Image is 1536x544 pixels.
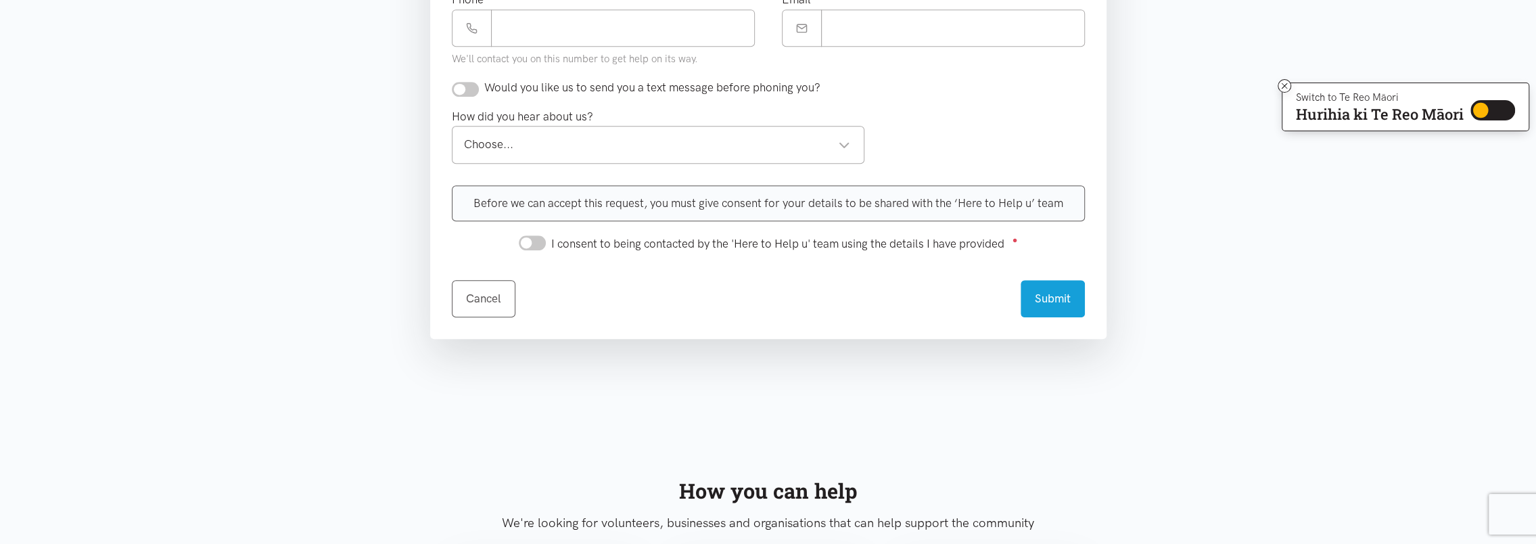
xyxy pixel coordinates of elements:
label: How did you hear about us? [452,108,593,126]
input: Phone number [491,9,755,47]
p: We're looking for volunteers, businesses and organisations that can help support the community [446,513,1090,533]
a: Cancel [452,280,515,317]
p: Hurihia ki Te Reo Māori [1296,108,1464,120]
div: How you can help [446,474,1090,507]
span: I consent to being contacted by the 'Here to Help u' team using the details I have provided [551,237,1004,250]
span: Would you like us to send you a text message before phoning you? [484,81,820,94]
input: Email [821,9,1085,47]
p: Switch to Te Reo Māori [1296,93,1464,101]
sup: ● [1013,235,1018,245]
button: Submit [1021,280,1085,317]
small: We'll contact you on this number to get help on its way. [452,53,698,65]
div: Choose... [464,135,851,154]
div: Before we can accept this request, you must give consent for your details to be shared with the ‘... [452,185,1085,221]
